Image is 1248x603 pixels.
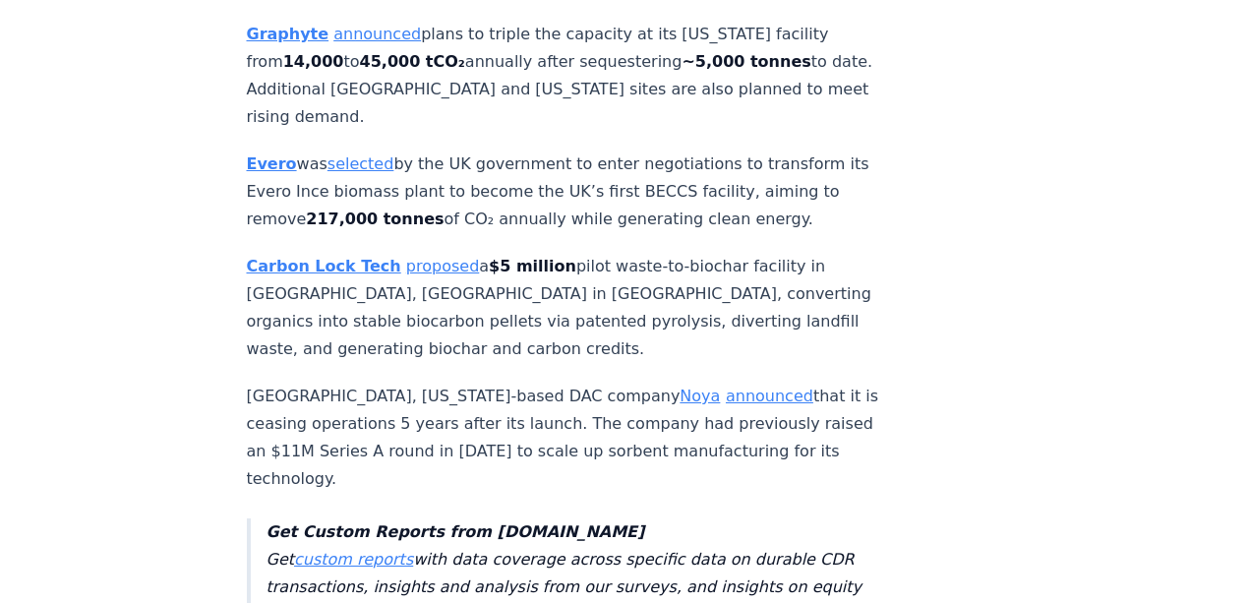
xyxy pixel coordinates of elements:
[306,210,444,228] strong: 217,000 tonnes
[406,257,479,275] a: proposed
[283,52,344,71] strong: 14,000
[247,21,898,131] p: plans to triple the capacity at its [US_STATE] facility from to annually after sequestering to da...
[247,257,401,275] a: Carbon Lock Tech
[247,383,898,493] p: [GEOGRAPHIC_DATA], [US_STATE]-based DAC company that it is ceasing operations 5 years after its l...
[247,154,297,173] a: Evero
[267,522,645,541] strong: Get Custom Reports from [DOMAIN_NAME]
[333,25,421,43] a: announced
[247,253,898,363] p: a pilot waste-to-biochar facility in [GEOGRAPHIC_DATA], [GEOGRAPHIC_DATA] in [GEOGRAPHIC_DATA], c...
[360,52,465,71] strong: 45,000 tCO₂
[294,550,413,569] a: custom reports
[247,151,898,233] p: was by the UK government to enter negotiations to transform its Evero Ince biomass plant to becom...
[327,154,394,173] a: selected
[726,387,813,405] a: announced
[682,52,810,71] strong: ~5,000 tonnes
[489,257,576,275] strong: $5 million
[680,387,720,405] a: Noya
[247,25,329,43] a: Graphyte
